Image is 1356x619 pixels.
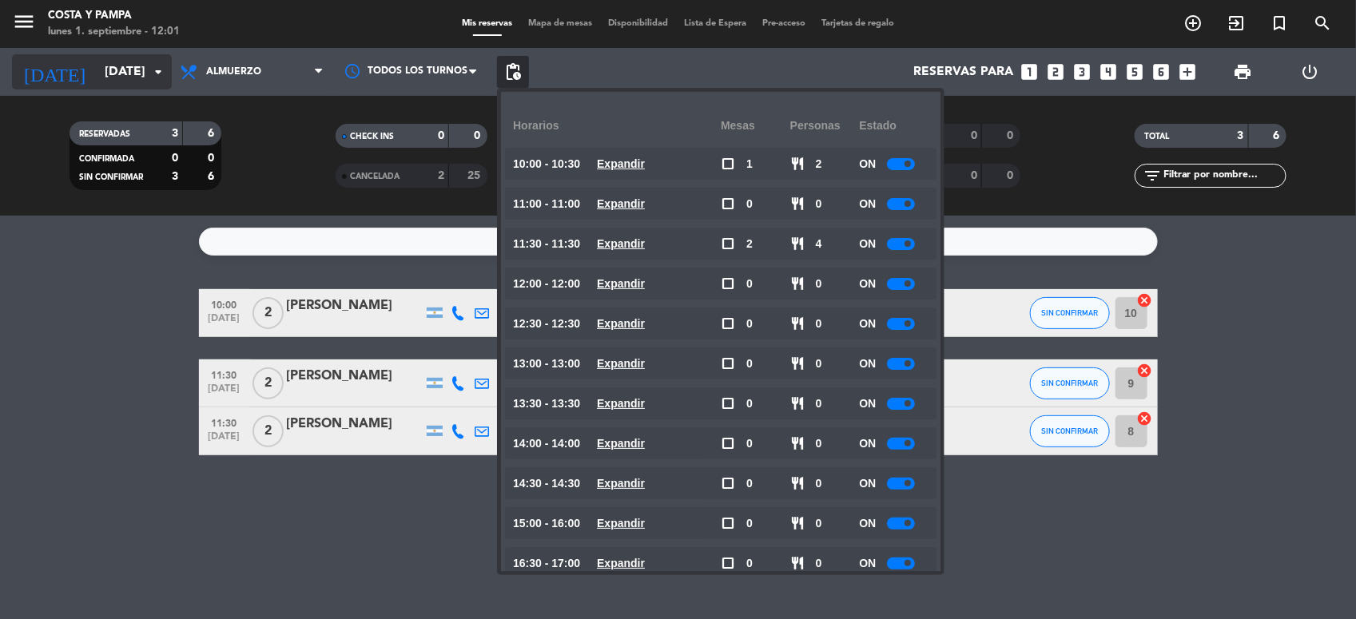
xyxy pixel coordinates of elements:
[597,237,645,250] u: Expandir
[790,356,805,371] span: restaurant
[1041,308,1098,317] span: SIN CONFIRMAR
[816,275,822,293] span: 0
[1301,62,1320,81] i: power_settings_new
[454,19,520,28] span: Mis reservas
[513,554,580,573] span: 16:30 - 17:00
[1007,170,1016,181] strong: 0
[253,367,284,399] span: 2
[790,236,805,251] span: restaurant
[208,153,217,164] strong: 0
[438,170,444,181] strong: 2
[1227,14,1246,33] i: exit_to_app
[205,431,245,450] span: [DATE]
[721,436,735,450] span: check_box_outline_blank
[746,275,753,293] span: 0
[597,357,645,370] u: Expandir
[475,130,484,141] strong: 0
[12,10,36,34] i: menu
[172,171,178,182] strong: 3
[1124,62,1145,82] i: looks_5
[597,437,645,450] u: Expandir
[1137,363,1153,379] i: cancel
[513,275,580,293] span: 12:00 - 12:00
[816,355,822,373] span: 0
[1041,427,1098,435] span: SIN CONFIRMAR
[721,516,735,530] span: check_box_outline_blank
[1007,130,1016,141] strong: 0
[746,155,753,173] span: 1
[206,66,261,77] span: Almuerzo
[790,316,805,331] span: restaurant
[746,355,753,373] span: 0
[746,315,753,333] span: 0
[513,235,580,253] span: 11:30 - 11:30
[1137,411,1153,427] i: cancel
[287,366,423,387] div: [PERSON_NAME]
[208,171,217,182] strong: 6
[597,197,645,210] u: Expandir
[746,395,753,413] span: 0
[721,276,735,291] span: check_box_outline_blank
[253,297,284,329] span: 2
[1030,297,1110,329] button: SIN CONFIRMAR
[597,477,645,490] u: Expandir
[1030,415,1110,447] button: SIN CONFIRMAR
[1041,379,1098,387] span: SIN CONFIRMAR
[790,476,805,490] span: restaurant
[1019,62,1040,82] i: looks_one
[721,476,735,490] span: check_box_outline_blank
[721,196,735,211] span: check_box_outline_blank
[1277,48,1344,96] div: LOG OUT
[172,128,178,139] strong: 3
[513,395,580,413] span: 13:30 - 13:30
[438,130,444,141] strong: 0
[205,413,245,431] span: 11:30
[816,474,822,493] span: 0
[597,397,645,410] u: Expandir
[513,155,580,173] span: 10:00 - 10:30
[721,396,735,411] span: check_box_outline_blank
[513,195,580,213] span: 11:00 - 11:00
[513,434,580,453] span: 14:00 - 14:00
[859,315,876,333] span: ON
[790,157,805,171] span: restaurant
[913,65,1013,80] span: Reservas para
[859,275,876,293] span: ON
[746,514,753,533] span: 0
[1137,292,1153,308] i: cancel
[513,514,580,533] span: 15:00 - 16:00
[597,557,645,569] u: Expandir
[746,474,753,493] span: 0
[790,276,805,291] span: restaurant
[859,235,876,253] span: ON
[859,195,876,213] span: ON
[253,415,284,447] span: 2
[79,173,143,181] span: SIN CONFIRMAR
[746,195,753,213] span: 0
[746,434,753,453] span: 0
[597,277,645,290] u: Expandir
[205,383,245,402] span: [DATE]
[721,556,735,570] span: check_box_outline_blank
[205,313,245,331] span: [DATE]
[721,316,735,331] span: check_box_outline_blank
[1030,367,1110,399] button: SIN CONFIRMAR
[721,157,735,171] span: check_box_outline_blank
[816,434,822,453] span: 0
[1162,167,1286,185] input: Filtrar por nombre...
[287,296,423,316] div: [PERSON_NAME]
[790,396,805,411] span: restaurant
[597,157,645,170] u: Expandir
[790,556,805,570] span: restaurant
[790,516,805,530] span: restaurant
[859,554,876,573] span: ON
[172,153,178,164] strong: 0
[859,395,876,413] span: ON
[1313,14,1332,33] i: search
[12,10,36,39] button: menu
[746,235,753,253] span: 2
[513,355,580,373] span: 13:00 - 13:00
[816,195,822,213] span: 0
[859,474,876,493] span: ON
[350,133,394,141] span: CHECK INS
